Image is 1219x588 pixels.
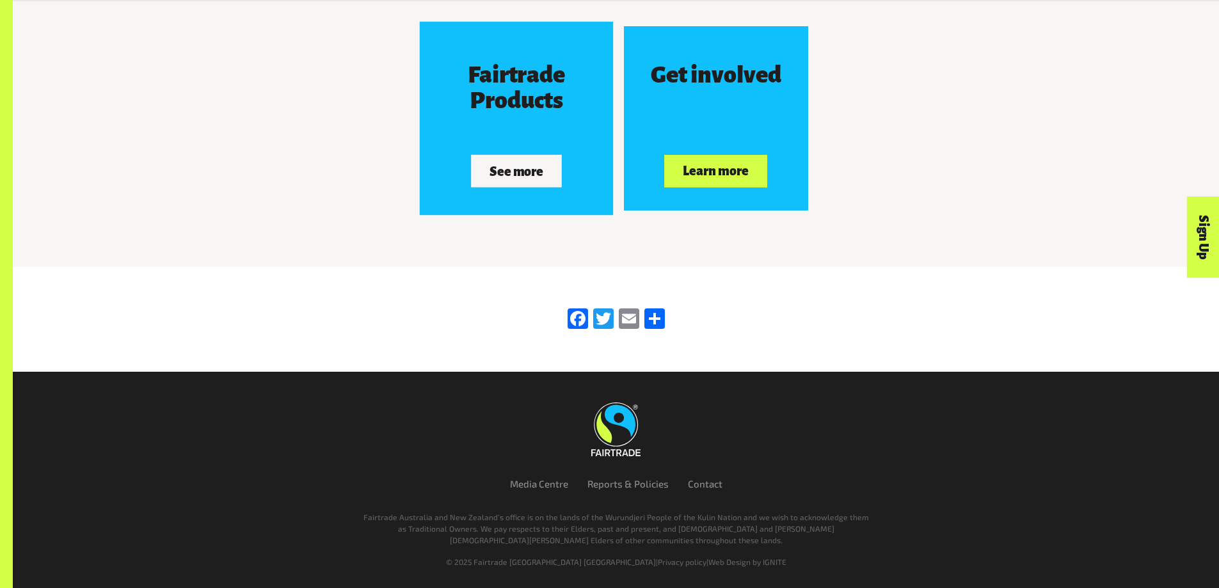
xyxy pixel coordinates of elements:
[591,402,641,456] img: Fairtrade Australia New Zealand logo
[591,308,616,331] a: Twitter
[664,155,767,187] button: Learn more
[447,62,585,113] h3: Fairtrade Products
[688,478,722,489] a: Contact
[708,557,786,566] a: Web Design by IGNITE
[616,308,642,331] a: Email
[565,308,591,331] a: Facebook
[446,557,656,566] span: © 2025 Fairtrade [GEOGRAPHIC_DATA] [GEOGRAPHIC_DATA]
[231,556,1001,568] div: | |
[510,478,568,489] a: Media Centre
[471,155,562,187] button: See more
[419,21,612,214] a: Fairtrade Products See more
[624,26,808,211] a: Get involved Learn more
[651,62,781,88] h3: Get involved
[587,478,669,489] a: Reports & Policies
[658,557,706,566] a: Privacy policy
[362,511,871,546] p: Fairtrade Australia and New Zealand’s office is on the lands of the Wurundjeri People of the Kuli...
[642,308,667,331] a: Share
